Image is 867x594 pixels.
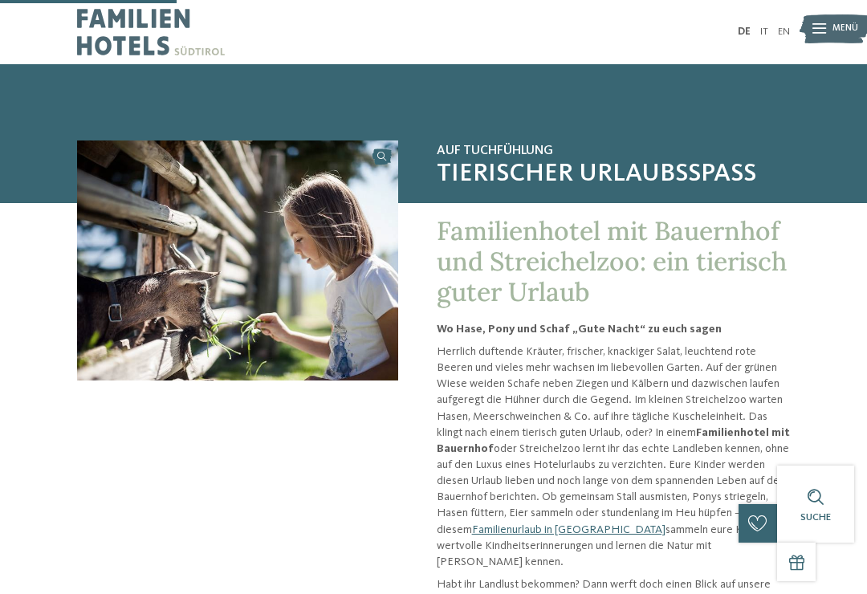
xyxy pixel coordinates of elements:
strong: Familienhotel mit Bauernhof [437,427,790,454]
span: Menü [832,22,858,35]
span: Auf Tuchfühlung [437,144,790,159]
span: Suche [800,512,831,523]
strong: Wo Hase, Pony und Schaf „Gute Nacht“ zu euch sagen [437,323,722,335]
img: Familienhotel mit Bauernhof: ein Traum wird wahr [77,140,398,380]
a: EN [778,26,790,37]
p: Herrlich duftende Kräuter, frischer, knackiger Salat, leuchtend rote Beeren und vieles mehr wachs... [437,344,790,570]
a: Familienurlaub in [GEOGRAPHIC_DATA] [472,524,666,535]
span: Familienhotel mit Bauernhof und Streichelzoo: ein tierisch guter Urlaub [437,214,787,309]
span: Tierischer Urlaubsspaß [437,159,790,189]
a: IT [760,26,768,37]
a: DE [738,26,751,37]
